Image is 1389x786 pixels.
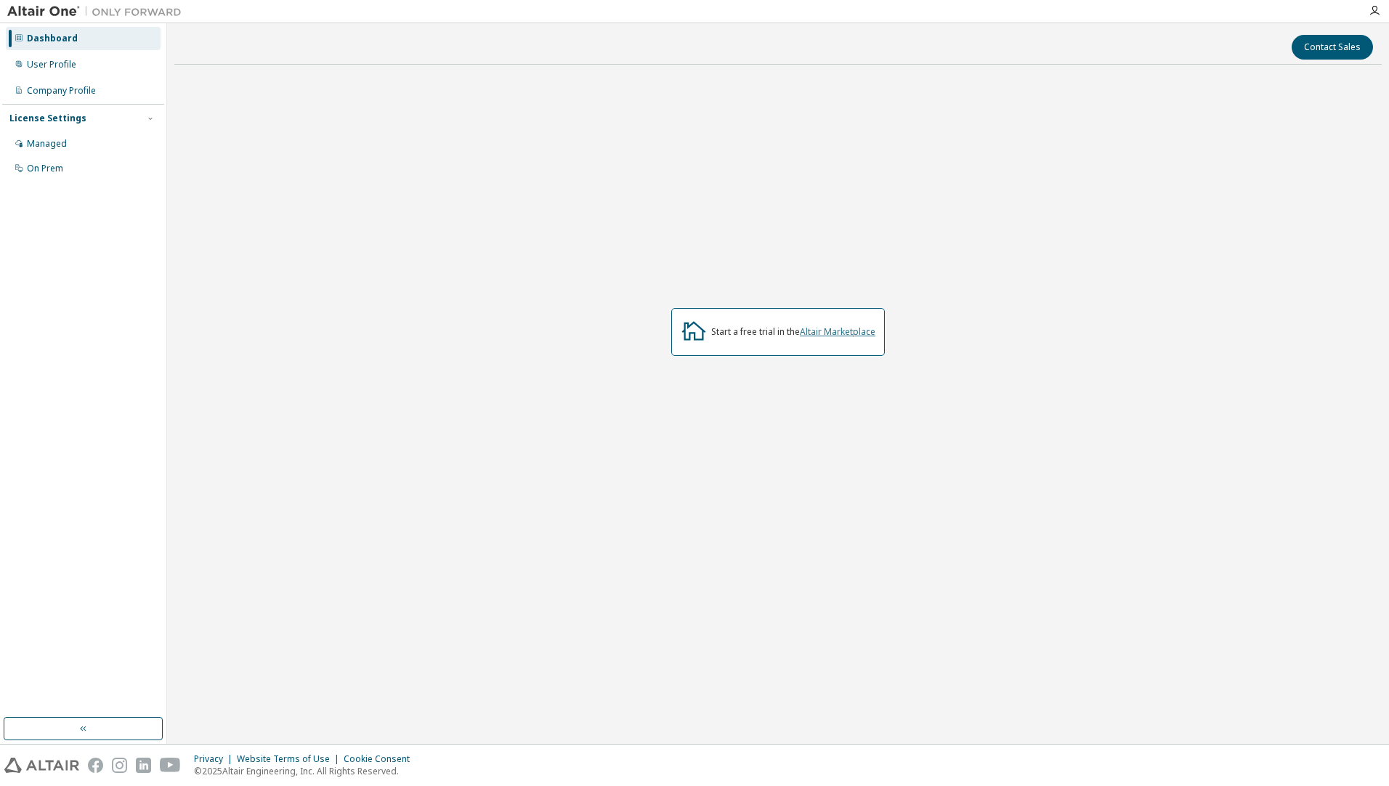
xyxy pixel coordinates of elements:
div: Start a free trial in the [711,326,875,338]
button: Contact Sales [1292,35,1373,60]
img: Altair One [7,4,189,19]
div: Dashboard [27,33,78,44]
div: License Settings [9,113,86,124]
div: Website Terms of Use [237,753,344,765]
img: facebook.svg [88,758,103,773]
img: linkedin.svg [136,758,151,773]
div: Managed [27,138,67,150]
img: instagram.svg [112,758,127,773]
div: Cookie Consent [344,753,418,765]
div: Company Profile [27,85,96,97]
div: On Prem [27,163,63,174]
a: Altair Marketplace [800,325,875,338]
p: © 2025 Altair Engineering, Inc. All Rights Reserved. [194,765,418,777]
img: youtube.svg [160,758,181,773]
div: Privacy [194,753,237,765]
img: altair_logo.svg [4,758,79,773]
div: User Profile [27,59,76,70]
